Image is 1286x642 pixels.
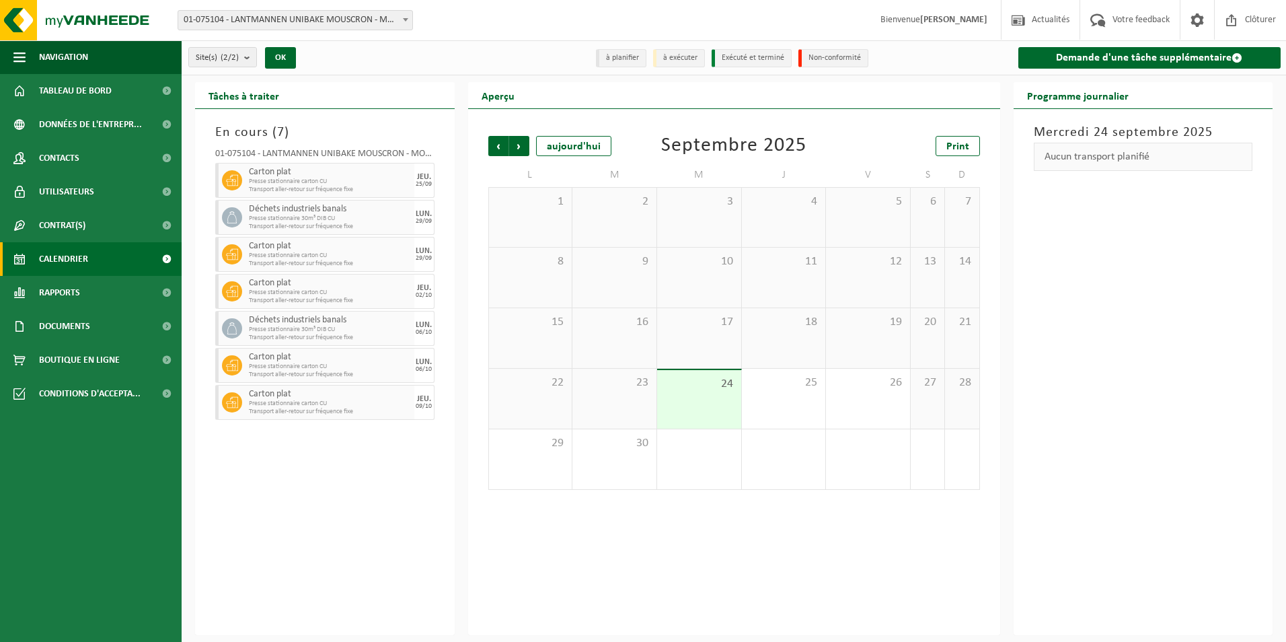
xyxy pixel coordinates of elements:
[917,376,938,390] span: 27
[749,376,819,390] span: 25
[917,194,938,209] span: 6
[249,260,411,268] span: Transport aller-retour sur fréquence fixe
[664,254,734,269] span: 10
[1034,122,1253,143] h3: Mercredi 24 septembre 2025
[536,136,611,156] div: aujourd'hui
[579,194,650,209] span: 2
[39,242,88,276] span: Calendrier
[39,276,80,310] span: Rapports
[749,254,819,269] span: 11
[653,49,705,67] li: à exécuter
[265,47,296,69] button: OK
[1014,82,1142,108] h2: Programme journalier
[39,74,112,108] span: Tableau de bord
[579,376,650,390] span: 23
[195,82,293,108] h2: Tâches à traiter
[664,315,734,330] span: 17
[952,194,972,209] span: 7
[661,136,806,156] div: Septembre 2025
[496,315,566,330] span: 15
[39,310,90,343] span: Documents
[188,47,257,67] button: Site(s)(2/2)
[39,108,142,141] span: Données de l'entrepr...
[416,358,432,366] div: LUN.
[833,315,903,330] span: 19
[249,334,411,342] span: Transport aller-retour sur fréquence fixe
[249,389,411,400] span: Carton plat
[952,315,972,330] span: 21
[39,175,94,209] span: Utilisateurs
[936,136,980,156] a: Print
[826,163,911,187] td: V
[833,376,903,390] span: 26
[249,186,411,194] span: Transport aller-retour sur fréquence fixe
[798,49,868,67] li: Non-conformité
[712,49,792,67] li: Exécuté et terminé
[416,247,432,255] div: LUN.
[416,292,432,299] div: 02/10
[39,209,85,242] span: Contrat(s)
[496,436,566,451] span: 29
[952,376,972,390] span: 28
[911,163,945,187] td: S
[249,400,411,408] span: Presse stationnaire carton CU
[945,163,979,187] td: D
[742,163,827,187] td: J
[249,315,411,326] span: Déchets industriels banals
[277,126,285,139] span: 7
[249,371,411,379] span: Transport aller-retour sur fréquence fixe
[39,343,120,377] span: Boutique en ligne
[39,377,141,411] span: Conditions d'accepta...
[917,254,938,269] span: 13
[488,136,508,156] span: Précédent
[509,136,529,156] span: Suivant
[249,241,411,252] span: Carton plat
[416,255,432,262] div: 29/09
[249,252,411,260] span: Presse stationnaire carton CU
[416,218,432,225] div: 29/09
[579,436,650,451] span: 30
[833,194,903,209] span: 5
[249,167,411,178] span: Carton plat
[1018,47,1281,69] a: Demande d'une tâche supplémentaire
[664,377,734,392] span: 24
[496,194,566,209] span: 1
[178,11,412,30] span: 01-075104 - LANTMANNEN UNIBAKE MOUSCRON - MOUSCRON
[496,254,566,269] span: 8
[749,194,819,209] span: 4
[249,223,411,231] span: Transport aller-retour sur fréquence fixe
[917,315,938,330] span: 20
[215,149,434,163] div: 01-075104 - LANTMANNEN UNIBAKE MOUSCRON - MOUSCRON
[249,408,411,416] span: Transport aller-retour sur fréquence fixe
[196,48,239,68] span: Site(s)
[664,194,734,209] span: 3
[749,315,819,330] span: 18
[417,284,431,292] div: JEU.
[952,254,972,269] span: 14
[417,395,431,403] div: JEU.
[657,163,742,187] td: M
[417,173,431,181] div: JEU.
[249,215,411,223] span: Presse stationnaire 30m³ DIB CU
[572,163,657,187] td: M
[416,329,432,336] div: 06/10
[468,82,528,108] h2: Aperçu
[178,10,413,30] span: 01-075104 - LANTMANNEN UNIBAKE MOUSCRON - MOUSCRON
[39,141,79,175] span: Contacts
[249,363,411,371] span: Presse stationnaire carton CU
[221,53,239,62] count: (2/2)
[249,297,411,305] span: Transport aller-retour sur fréquence fixe
[496,376,566,390] span: 22
[249,278,411,289] span: Carton plat
[833,254,903,269] span: 12
[416,403,432,410] div: 09/10
[249,178,411,186] span: Presse stationnaire carton CU
[416,366,432,373] div: 06/10
[249,204,411,215] span: Déchets industriels banals
[249,289,411,297] span: Presse stationnaire carton CU
[416,181,432,188] div: 25/09
[416,321,432,329] div: LUN.
[249,352,411,363] span: Carton plat
[946,141,969,152] span: Print
[596,49,646,67] li: à planifier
